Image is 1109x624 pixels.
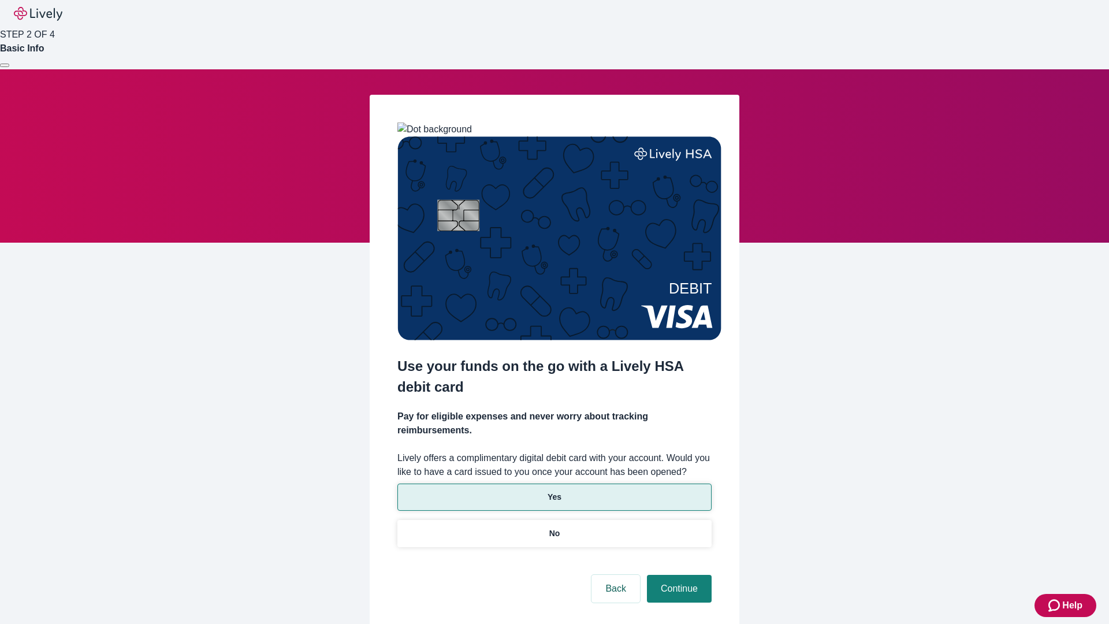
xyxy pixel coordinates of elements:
[397,410,712,437] h4: Pay for eligible expenses and never worry about tracking reimbursements.
[647,575,712,603] button: Continue
[397,484,712,511] button: Yes
[548,491,561,503] p: Yes
[1062,599,1082,612] span: Help
[397,520,712,547] button: No
[549,528,560,540] p: No
[397,136,721,340] img: Debit card
[591,575,640,603] button: Back
[14,7,62,21] img: Lively
[397,122,472,136] img: Dot background
[397,451,712,479] label: Lively offers a complimentary digital debit card with your account. Would you like to have a card...
[397,356,712,398] h2: Use your funds on the go with a Lively HSA debit card
[1034,594,1096,617] button: Zendesk support iconHelp
[1048,599,1062,612] svg: Zendesk support icon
